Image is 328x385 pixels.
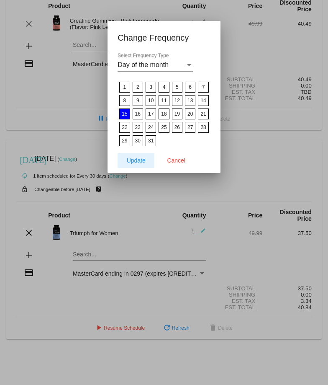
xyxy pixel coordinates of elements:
[198,95,208,106] label: 14
[118,31,210,44] h1: Change Frequency
[118,153,154,168] button: Update
[198,109,208,119] label: 21
[133,109,143,119] label: 16
[146,109,156,119] label: 17
[185,82,195,93] label: 6
[159,109,169,119] label: 18
[146,122,156,133] label: 24
[119,109,130,119] label: 15
[146,82,156,93] label: 3
[172,95,182,106] label: 12
[119,135,130,146] label: 29
[159,95,169,106] label: 11
[172,82,182,93] label: 5
[159,122,169,133] label: 25
[158,153,195,168] button: Cancel
[119,122,130,133] label: 22
[118,61,193,69] mat-select: Select Frequency Type
[133,95,143,106] label: 9
[159,82,169,93] label: 4
[172,109,182,119] label: 19
[127,157,146,164] span: Update
[133,135,143,146] label: 30
[133,122,143,133] label: 23
[185,122,195,133] label: 27
[172,122,182,133] label: 26
[185,109,195,119] label: 20
[119,95,130,106] label: 8
[119,82,130,93] label: 1
[146,95,156,106] label: 10
[198,82,208,93] label: 7
[146,135,156,146] label: 31
[185,95,195,106] label: 13
[167,157,185,164] span: Cancel
[198,122,208,133] label: 28
[118,61,169,68] span: Day of the month
[133,82,143,93] label: 2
